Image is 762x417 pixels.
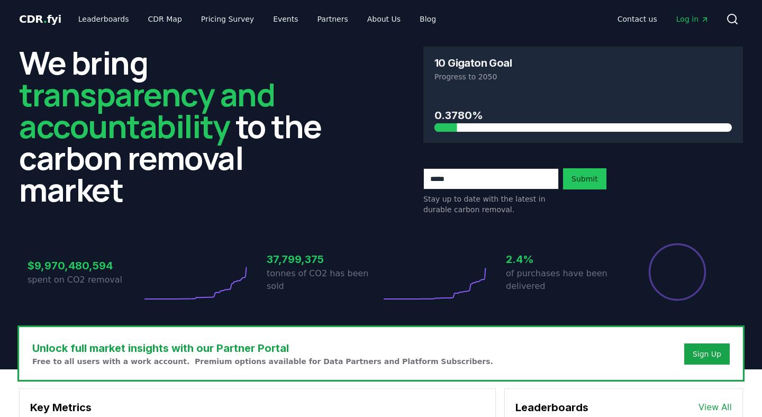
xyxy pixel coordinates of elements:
[28,258,142,274] h3: $9,970,480,594
[434,58,512,68] h3: 10 Gigaton Goal
[28,274,142,286] p: spent on CO2 removal
[506,267,620,293] p: of purchases have been delivered
[19,12,61,26] a: CDR.fyi
[411,10,444,29] a: Blog
[684,343,730,365] button: Sign Up
[19,13,61,25] span: CDR fyi
[423,194,559,215] p: Stay up to date with the latest in durable carbon removal.
[563,168,606,189] button: Submit
[193,10,262,29] a: Pricing Survey
[668,10,718,29] a: Log in
[515,400,588,415] h3: Leaderboards
[140,10,190,29] a: CDR Map
[676,14,709,24] span: Log in
[32,340,493,356] h3: Unlock full market insights with our Partner Portal
[70,10,444,29] nav: Main
[698,401,732,414] a: View All
[434,107,732,123] h3: 0.3780%
[70,10,138,29] a: Leaderboards
[648,242,707,302] div: Percentage of sales delivered
[267,251,381,267] h3: 37,799,375
[359,10,409,29] a: About Us
[43,13,47,25] span: .
[32,356,493,367] p: Free to all users with a work account. Premium options available for Data Partners and Platform S...
[434,71,732,82] p: Progress to 2050
[609,10,666,29] a: Contact us
[265,10,306,29] a: Events
[30,400,485,415] h3: Key Metrics
[19,47,339,205] h2: We bring to the carbon removal market
[267,267,381,293] p: tonnes of CO2 has been sold
[693,349,721,359] a: Sign Up
[609,10,718,29] nav: Main
[309,10,357,29] a: Partners
[19,72,275,148] span: transparency and accountability
[506,251,620,267] h3: 2.4%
